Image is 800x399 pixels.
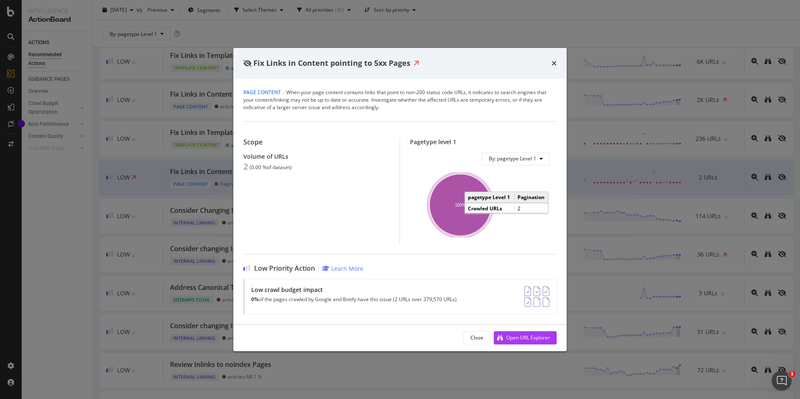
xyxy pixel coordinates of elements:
[470,334,483,341] div: Close
[243,60,252,67] div: eye-slash
[410,138,557,145] div: Pagetype level 1
[254,264,315,272] span: Low Priority Action
[511,202,535,207] text: Pagination
[789,371,795,377] span: 1
[331,264,363,272] div: Learn More
[506,334,550,341] div: Open URL Explorer
[251,286,457,293] div: Low crawl budget impact
[253,58,410,68] span: Fix Links in Content pointing to 5xx Pages
[489,155,536,162] span: By: pagetype Level 1
[243,89,281,96] span: Page Content
[494,331,557,344] button: Open URL Explorer
[251,296,259,303] strong: 0%
[524,286,550,307] img: AY0oso9MOvYAAAAASUVORK5CYII=
[463,331,490,344] button: Close
[282,89,285,96] span: |
[243,89,557,111] div: When your page content contains links that point to non-200 status code URLs, it indicates to sea...
[455,202,466,207] text: 100%
[552,58,557,69] div: times
[250,165,292,170] div: ( 0.00 % of dataset )
[417,172,550,237] svg: A chart.
[243,162,248,172] div: 2
[322,264,363,272] a: Learn More
[243,138,390,146] div: Scope
[482,152,550,165] button: By: pagetype Level 1
[233,48,567,351] div: modal
[243,153,390,160] div: Volume of URLs
[251,297,457,302] p: of the pages crawled by Google and Botify have this issue (2 URLs over 379,570 URLs)
[772,371,792,391] iframe: Intercom live chat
